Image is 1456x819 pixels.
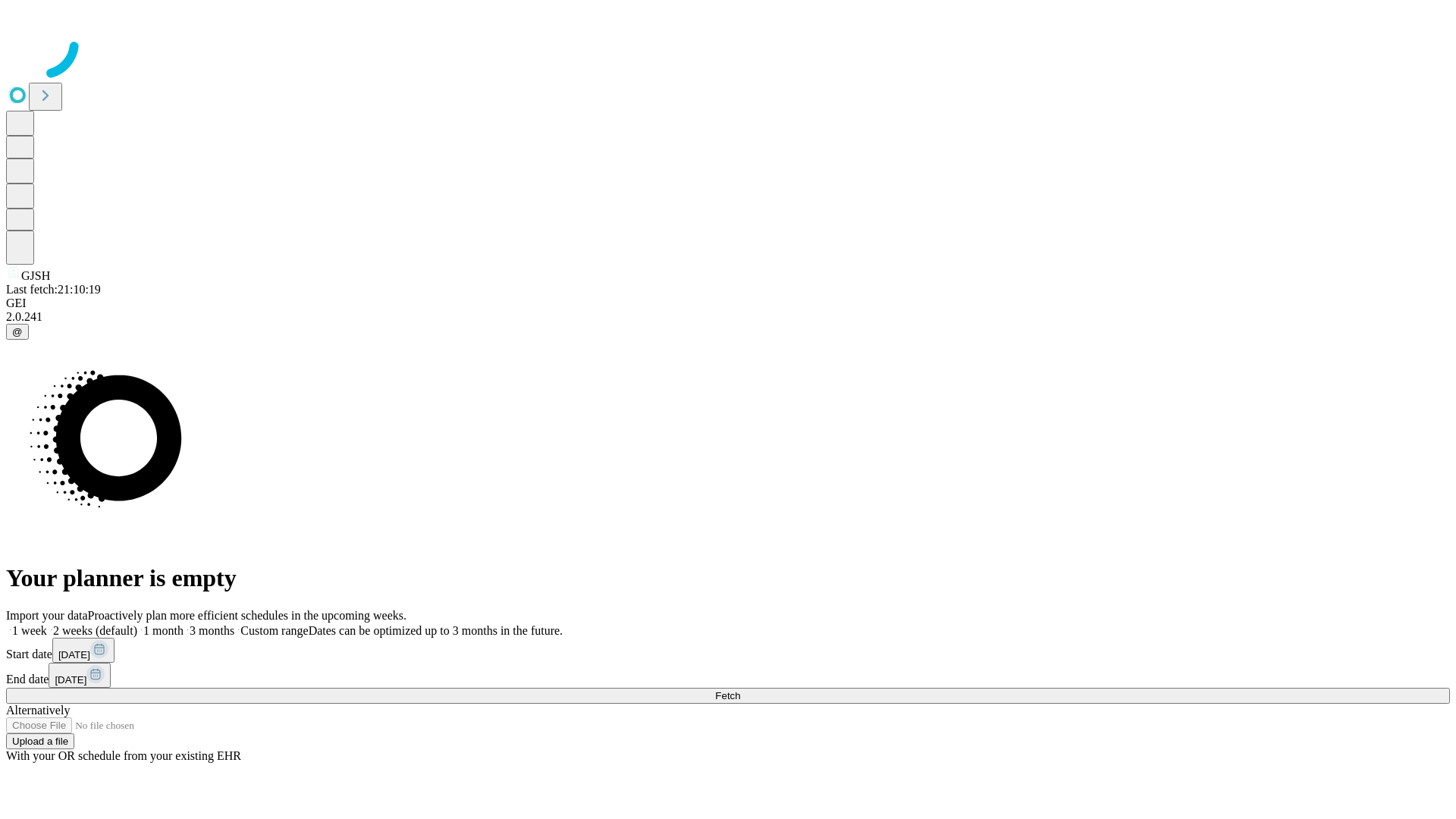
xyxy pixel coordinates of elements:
[12,326,23,337] span: @
[6,283,101,296] span: Last fetch: 21:10:19
[6,663,1450,688] div: End date
[53,624,137,637] span: 2 weeks (default)
[52,638,115,663] button: [DATE]
[6,609,88,622] span: Import your data
[6,704,70,717] span: Alternatively
[715,690,740,701] span: Fetch
[88,609,406,622] span: Proactively plan more efficient schedules in the upcoming weeks.
[55,674,86,686] span: [DATE]
[143,624,184,637] span: 1 month
[49,663,111,688] button: [DATE]
[6,688,1450,704] button: Fetch
[6,297,1450,310] div: GEI
[58,649,90,661] span: [DATE]
[12,624,47,637] span: 1 week
[190,624,234,637] span: 3 months
[240,624,308,637] span: Custom range
[21,269,50,282] span: GJSH
[6,749,241,762] span: With your OR schedule from your existing EHR
[309,624,563,637] span: Dates can be optimized up to 3 months in the future.
[6,324,29,340] button: @
[6,733,74,749] button: Upload a file
[6,564,1450,592] h1: Your planner is empty
[6,310,1450,324] div: 2.0.241
[6,638,1450,663] div: Start date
